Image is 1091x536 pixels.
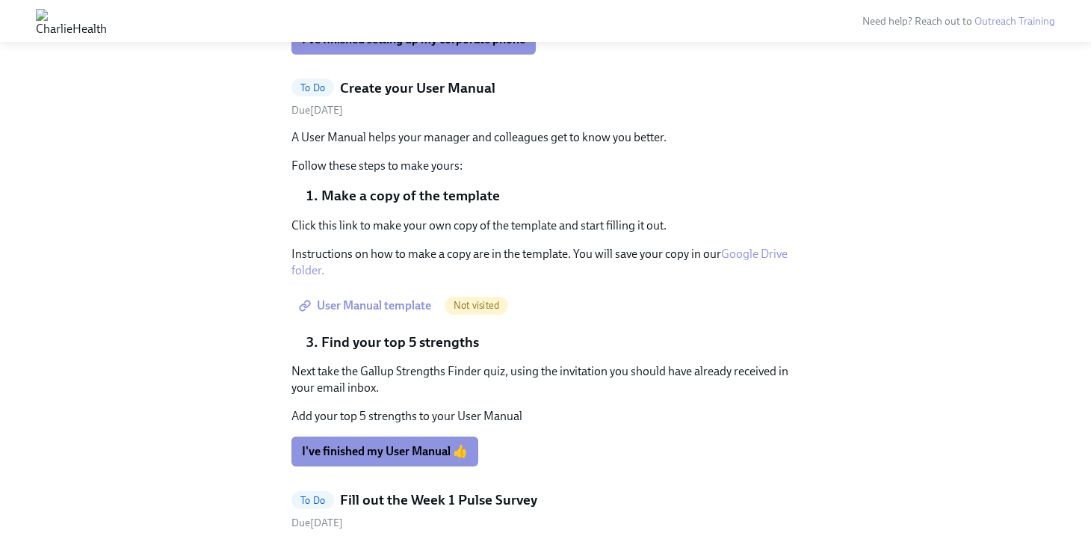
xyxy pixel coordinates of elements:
a: To DoFill out the Week 1 Pulse SurveyDue[DATE] [291,490,800,530]
p: Follow these steps to make yours: [291,158,800,174]
span: Thursday, October 9th 2025, 9:00 am [291,104,343,117]
a: User Manual template [291,291,442,321]
span: To Do [291,82,334,93]
a: To DoCreate your User ManualDue[DATE] [291,78,800,118]
h5: Fill out the Week 1 Pulse Survey [340,490,537,510]
span: Not visited [445,300,508,311]
p: Instructions on how to make a copy are in the template. You will save your copy in our [291,246,800,279]
span: Friday, October 10th 2025, 1:00 pm [291,517,343,529]
p: Click this link to make your own copy of the template and start filling it out. [291,218,800,234]
span: Need help? Reach out to [862,15,1055,28]
span: To Do [291,495,334,506]
li: Make a copy of the template [321,186,800,206]
p: A User Manual helps your manager and colleagues get to know you better. [291,129,800,146]
img: CharlieHealth [36,9,107,33]
p: Add your top 5 strengths to your User Manual [291,408,800,425]
button: I've finished my User Manual 👍 [291,437,478,466]
h5: Create your User Manual [340,78,495,98]
span: User Manual template [302,298,431,313]
p: Next take the Gallup Strengths Finder quiz, using the invitation you should have already received... [291,363,800,396]
span: I've finished my User Manual 👍 [302,444,468,459]
a: Google Drive folder. [291,247,788,277]
li: Find your top 5 strengths [321,333,800,352]
a: Outreach Training [974,15,1055,28]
